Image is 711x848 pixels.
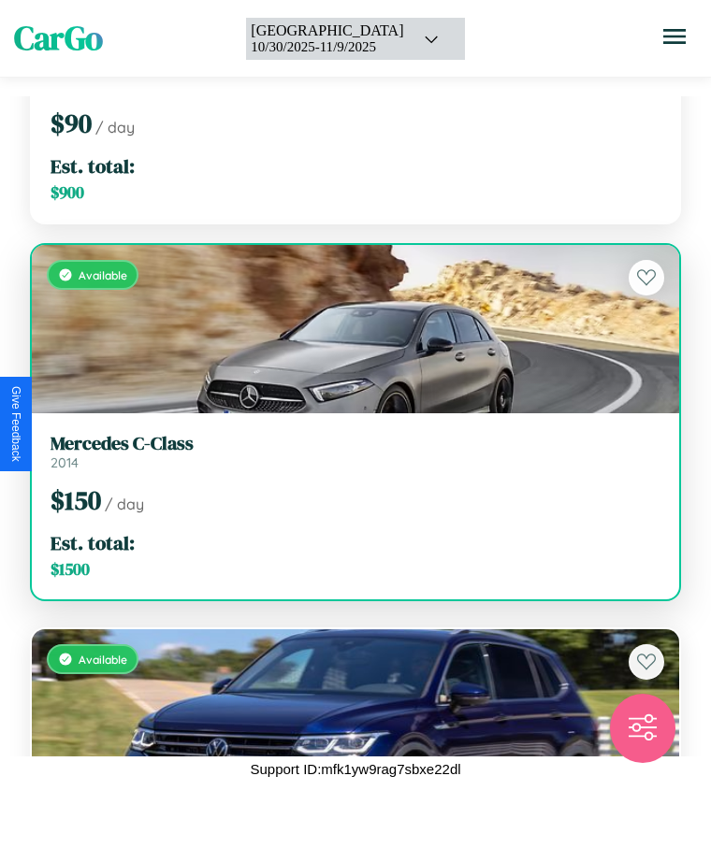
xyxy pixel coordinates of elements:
a: Mercedes C-Class2014 [51,432,660,471]
span: $ 900 [51,181,84,204]
span: $ 90 [51,106,92,141]
span: / day [105,495,144,513]
div: 10 / 30 / 2025 - 11 / 9 / 2025 [251,39,403,55]
span: Available [79,268,127,282]
span: Est. total: [51,529,135,556]
p: Support ID: mfk1yw9rag7sbxe22dl [250,756,460,782]
div: [GEOGRAPHIC_DATA] [251,22,403,39]
div: Give Feedback [9,386,22,462]
span: $ 1500 [51,558,90,581]
span: 2014 [51,454,79,471]
h3: Mercedes C-Class [51,432,660,454]
span: Est. total: [51,152,135,180]
span: $ 150 [51,482,101,518]
span: Available [79,653,127,667]
span: CarGo [14,16,103,61]
span: / day [95,118,135,137]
